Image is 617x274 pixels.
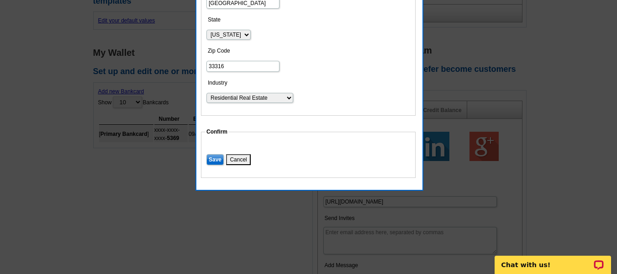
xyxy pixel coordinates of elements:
[206,154,224,165] input: Save
[226,154,250,165] button: Cancel
[208,79,290,87] label: Industry
[489,245,617,274] iframe: LiveChat chat widget
[206,128,228,136] legend: Confirm
[208,47,290,55] label: Zip Code
[208,16,290,24] label: State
